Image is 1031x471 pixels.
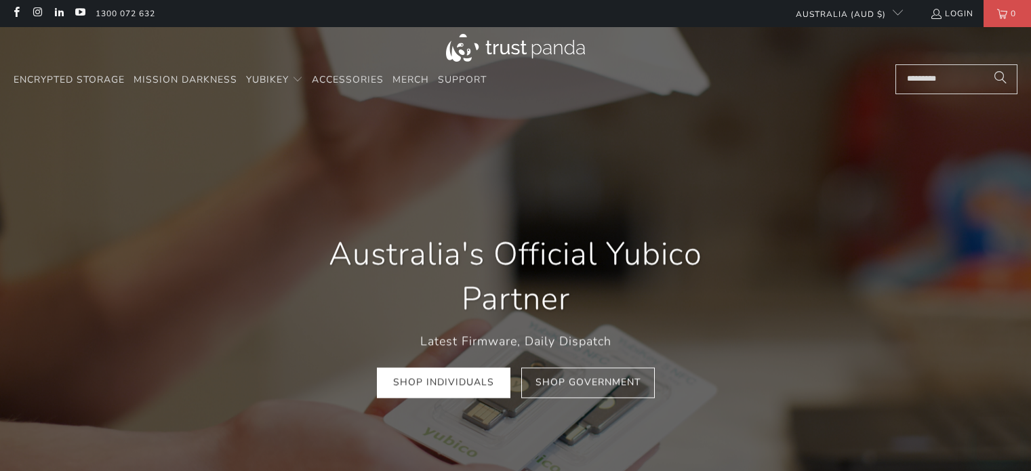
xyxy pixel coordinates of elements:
[930,6,973,21] a: Login
[53,8,64,19] a: Trust Panda Australia on LinkedIn
[292,331,740,351] p: Latest Firmware, Daily Dispatch
[14,64,487,96] nav: Translation missing: en.navigation.header.main_nav
[246,64,303,96] summary: YubiKey
[438,64,487,96] a: Support
[14,73,125,86] span: Encrypted Storage
[31,8,43,19] a: Trust Panda Australia on Instagram
[392,73,429,86] span: Merch
[134,73,237,86] span: Mission Darkness
[438,73,487,86] span: Support
[246,73,289,86] span: YubiKey
[446,34,585,62] img: Trust Panda Australia
[74,8,85,19] a: Trust Panda Australia on YouTube
[895,64,1017,94] input: Search...
[96,6,155,21] a: 1300 072 632
[392,64,429,96] a: Merch
[312,73,384,86] span: Accessories
[10,8,22,19] a: Trust Panda Australia on Facebook
[134,64,237,96] a: Mission Darkness
[521,368,655,398] a: Shop Government
[292,232,740,321] h1: Australia's Official Yubico Partner
[377,368,510,398] a: Shop Individuals
[312,64,384,96] a: Accessories
[14,64,125,96] a: Encrypted Storage
[984,64,1017,94] button: Search
[977,417,1020,460] iframe: Button to launch messaging window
